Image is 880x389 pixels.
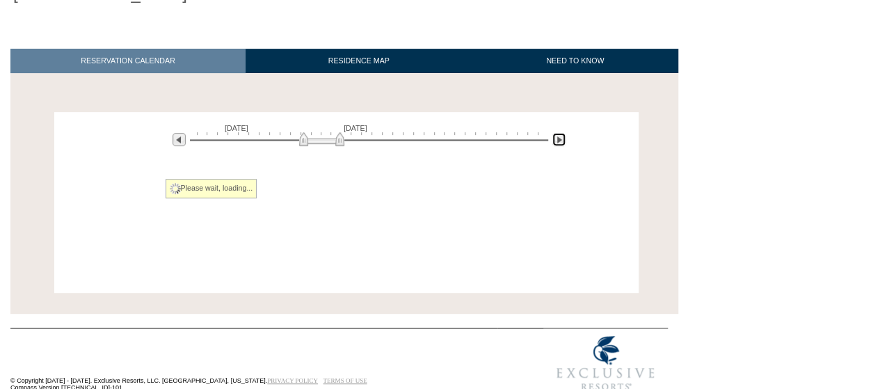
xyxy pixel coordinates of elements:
[246,49,472,73] a: RESIDENCE MAP
[173,133,186,146] img: Previous
[344,124,367,132] span: [DATE]
[472,49,678,73] a: NEED TO KNOW
[267,377,318,384] a: PRIVACY POLICY
[170,183,181,194] img: spinner2.gif
[552,133,566,146] img: Next
[323,377,367,384] a: TERMS OF USE
[166,179,257,198] div: Please wait, loading...
[225,124,248,132] span: [DATE]
[10,49,246,73] a: RESERVATION CALENDAR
